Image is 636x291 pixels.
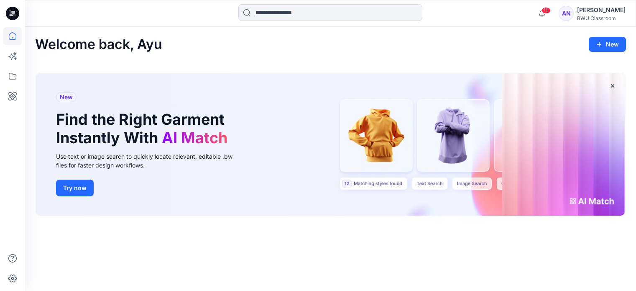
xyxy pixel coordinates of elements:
span: AI Match [162,129,227,147]
span: New [60,92,73,102]
span: 11 [541,7,551,14]
h1: Find the Right Garment Instantly With [56,111,232,147]
button: Try now [56,180,94,196]
div: [PERSON_NAME] [577,5,626,15]
button: New [589,37,626,52]
div: Use text or image search to quickly locate relevant, editable .bw files for faster design workflows. [56,152,244,170]
div: AN [559,6,574,21]
div: BWU Classroom [577,15,626,21]
h2: Welcome back, Ayu [35,37,162,52]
